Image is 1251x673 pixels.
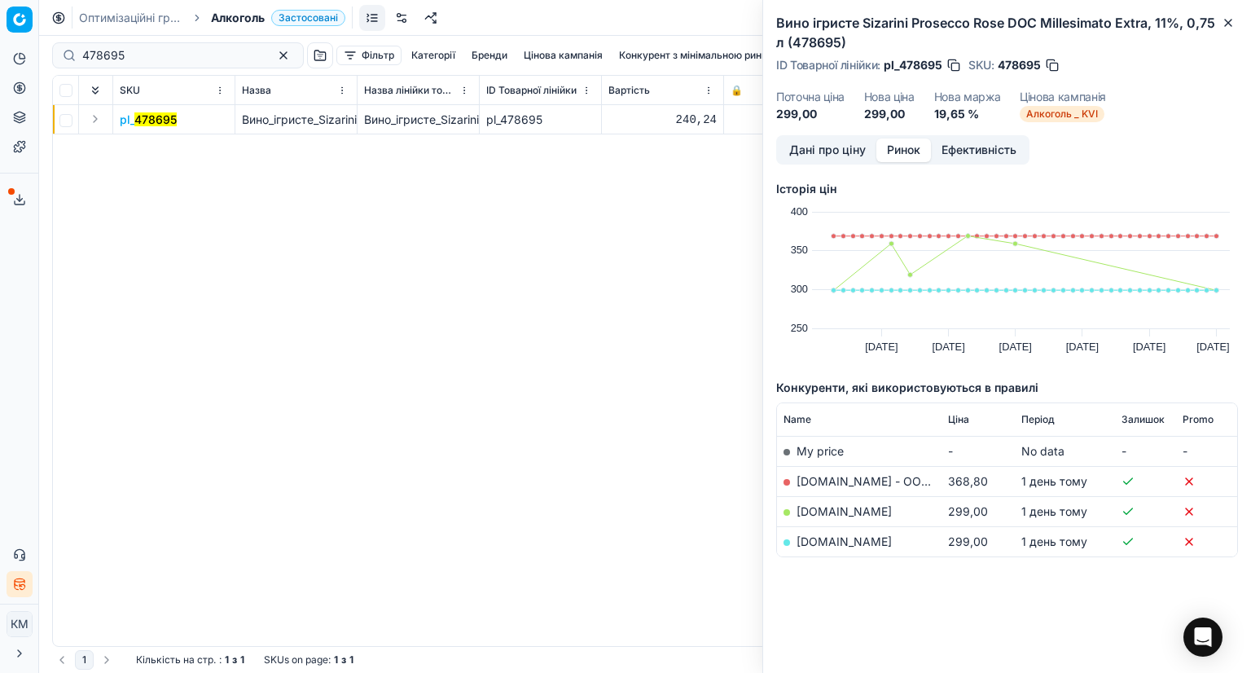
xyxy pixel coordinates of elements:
[932,341,964,353] text: [DATE]
[1133,341,1165,353] text: [DATE]
[791,283,808,295] text: 300
[75,650,94,670] button: 1
[334,653,338,666] strong: 1
[1183,413,1214,426] span: Promo
[797,474,1011,488] a: [DOMAIN_NAME] - ООО «Эпицентр К»
[336,46,402,65] button: Фільтр
[405,46,462,65] button: Категорії
[7,611,33,637] button: КM
[876,139,931,162] button: Ринок
[608,112,717,128] div: 240,24
[120,84,140,97] span: SKU
[948,413,969,426] span: Ціна
[1021,474,1087,488] span: 1 день тому
[79,10,345,26] nav: breadcrumb
[349,653,353,666] strong: 1
[942,436,1015,466] td: -
[136,653,244,666] div: :
[120,112,177,128] span: pl_
[948,474,988,488] span: 368,80
[52,650,72,670] button: Go to previous page
[211,10,265,26] span: Алкоголь
[341,653,346,666] strong: з
[240,653,244,666] strong: 1
[1021,413,1055,426] span: Період
[97,650,116,670] button: Go to next page
[264,653,331,666] span: SKUs on page :
[968,59,994,71] span: SKU :
[884,57,942,73] span: pl_478695
[120,112,177,128] button: pl_478695
[791,244,808,256] text: 350
[136,653,216,666] span: Кількість на стр.
[465,46,514,65] button: Бренди
[934,91,1001,103] dt: Нова маржа
[364,84,456,97] span: Назва лінійки товарів
[1176,436,1237,466] td: -
[364,112,472,128] div: Вино_ігристе_Sizarini_Prosecco_Rose_DOC_Millesimato_Extra,_11%,_0,75_л_(478695)
[797,534,892,548] a: [DOMAIN_NAME]
[1066,341,1099,353] text: [DATE]
[1020,91,1106,103] dt: Цінова кампанія
[864,106,915,122] dd: 299,00
[797,444,844,458] span: My price
[52,650,116,670] nav: pagination
[779,139,876,162] button: Дані про ціну
[134,112,177,126] mark: 478695
[776,13,1238,52] h2: Вино ігристе Sizarini Prosecco Rose DOC Millesimato Extra, 11%, 0,75 л (478695)
[776,181,1238,197] h5: Історія цін
[1122,413,1165,426] span: Залишок
[517,46,609,65] button: Цінова кампанія
[225,653,229,666] strong: 1
[776,380,1238,396] h5: Конкуренти, які використовуються в правилі
[242,112,694,126] span: Вино_ігристе_Sizarini_Prosecco_Rose_DOC_Millesimato_Extra,_11%,_0,75_л_( )
[776,59,880,71] span: ID Товарної лінійки :
[86,81,105,100] button: Expand all
[1021,504,1087,518] span: 1 день тому
[948,504,988,518] span: 299,00
[948,534,988,548] span: 299,00
[934,106,1001,122] dd: 19,65 %
[865,341,898,353] text: [DATE]
[232,653,237,666] strong: з
[486,112,595,128] div: pl_478695
[731,84,743,97] span: 🔒
[791,205,808,218] text: 400
[82,47,261,64] input: Пошук по SKU або назві
[1196,341,1229,353] text: [DATE]
[1021,534,1087,548] span: 1 день тому
[1015,436,1115,466] td: No data
[608,84,650,97] span: Вартість
[1115,436,1176,466] td: -
[784,413,811,426] span: Name
[486,84,577,97] span: ID Товарної лінійки
[612,46,829,65] button: Конкурент з мінімальною ринковою ціною
[79,10,183,26] a: Оптимізаційні групи
[931,139,1027,162] button: Ефективність
[7,612,32,636] span: КM
[1020,106,1104,122] span: Алкоголь _ KVI
[1183,618,1222,657] div: Open Intercom Messenger
[999,341,1032,353] text: [DATE]
[797,504,892,518] a: [DOMAIN_NAME]
[86,109,105,129] button: Expand
[271,10,345,26] span: Застосовані
[998,57,1041,73] span: 478695
[776,106,845,122] dd: 299,00
[791,322,808,334] text: 250
[211,10,345,26] span: АлкогольЗастосовані
[776,91,845,103] dt: Поточна ціна
[864,91,915,103] dt: Нова ціна
[242,84,271,97] span: Назва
